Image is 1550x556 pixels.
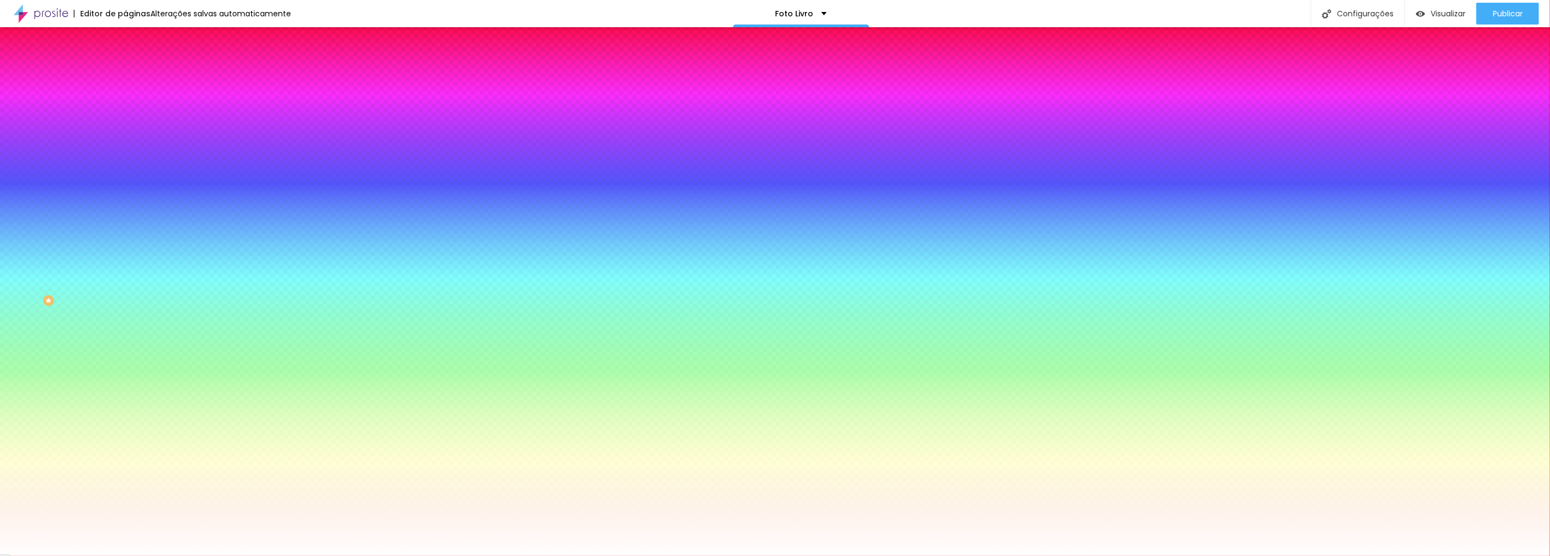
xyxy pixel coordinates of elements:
img: view-1.svg [1416,9,1425,19]
font: Alterações salvas automaticamente [150,8,291,19]
button: Publicar [1476,3,1539,25]
font: Publicar [1493,8,1523,19]
font: Visualizar [1431,8,1466,19]
img: Ícone [1322,9,1331,19]
font: Configurações [1337,8,1394,19]
font: Foto Livro [775,8,813,19]
button: Visualizar [1405,3,1476,25]
font: Editor de páginas [80,8,150,19]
